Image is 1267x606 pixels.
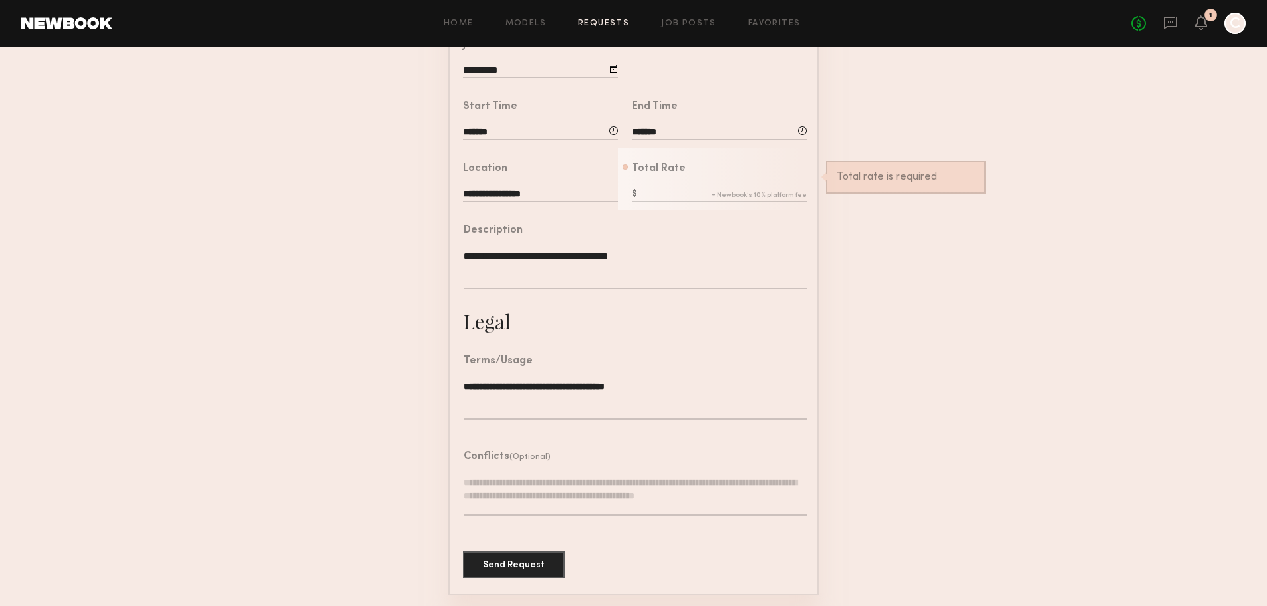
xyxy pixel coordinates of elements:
[578,19,629,28] a: Requests
[463,551,565,578] button: Send Request
[444,19,474,28] a: Home
[463,164,507,174] div: Location
[463,308,511,335] div: Legal
[464,356,533,367] div: Terms/Usage
[632,164,686,174] div: Total Rate
[632,102,678,112] div: End Time
[837,172,975,183] div: Total rate is required
[509,453,551,461] span: (Optional)
[1209,12,1212,19] div: 1
[463,102,517,112] div: Start Time
[464,226,523,236] div: Description
[1224,13,1246,34] a: C
[748,19,801,28] a: Favorites
[464,452,551,462] header: Conflicts
[661,19,716,28] a: Job Posts
[505,19,546,28] a: Models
